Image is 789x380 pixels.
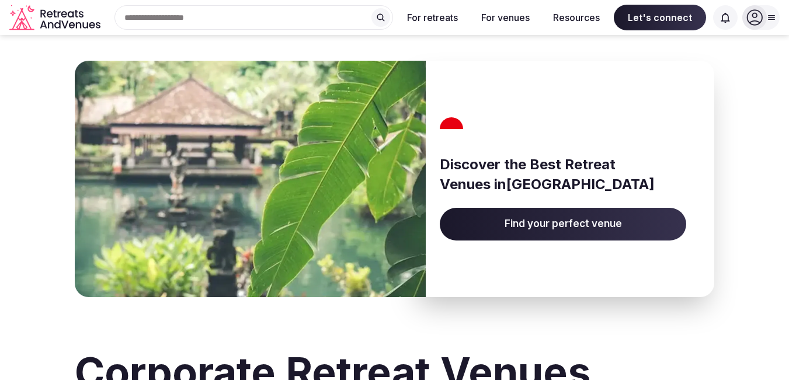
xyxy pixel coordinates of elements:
[398,5,467,30] button: For retreats
[614,5,706,30] span: Let's connect
[440,208,686,240] a: Find your perfect venue
[436,117,468,141] img: Indonesia's flag
[440,155,686,194] h3: Discover the Best Retreat Venues in [GEOGRAPHIC_DATA]
[9,5,103,31] a: Visit the homepage
[75,61,426,297] img: Banner image for Indonesia representative of the country
[544,5,609,30] button: Resources
[9,5,103,31] svg: Retreats and Venues company logo
[472,5,539,30] button: For venues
